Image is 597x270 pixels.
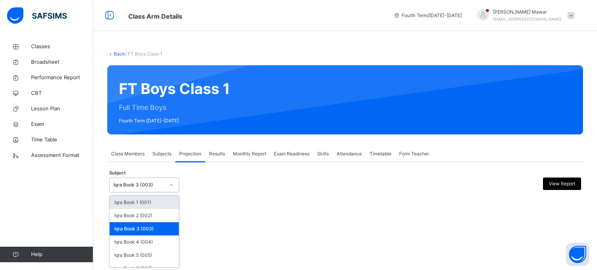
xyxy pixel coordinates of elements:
span: Attendance [337,150,362,157]
span: [PERSON_NAME] Mawar [493,9,562,16]
span: Class Arm Details [128,12,182,20]
span: Monthly Report [233,150,266,157]
span: Classes [31,43,93,51]
span: CBT [31,89,93,97]
span: [EMAIL_ADDRESS][DOMAIN_NAME] [493,17,562,21]
span: Subject [109,170,126,176]
div: Iqra Book 5 (005) [110,249,179,262]
span: Lesson Plan [31,105,93,113]
span: Form Teacher [399,150,429,157]
span: Subjects [152,150,171,157]
span: Timetable [370,150,391,157]
a: Back [114,51,125,57]
span: Broadsheet [31,58,93,66]
button: Open asap [566,243,589,266]
div: Iqra Book 3 (003) [113,181,165,188]
span: Projection [179,150,201,157]
span: Skills [317,150,329,157]
div: Hafiz AbdullahMawar [470,9,578,23]
span: Exam [31,120,93,128]
span: Assessment Format [31,152,93,159]
span: Time Table [31,136,93,144]
span: Performance Report [31,74,93,82]
span: session/term information [394,12,462,19]
div: Iqra Book 4 (004) [110,235,179,249]
span: / FT Boys Class 1 [125,51,162,57]
span: Help [31,251,93,258]
div: Iqra Book 1 (001) [110,196,179,209]
span: Class Members [111,150,145,157]
span: View Report [549,180,575,187]
span: Exam Readiness [274,150,309,157]
img: safsims [7,7,67,24]
div: Iqra Book 3 (003) [110,222,179,235]
div: Iqra Book 2 (002) [110,209,179,222]
span: Results [209,150,225,157]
